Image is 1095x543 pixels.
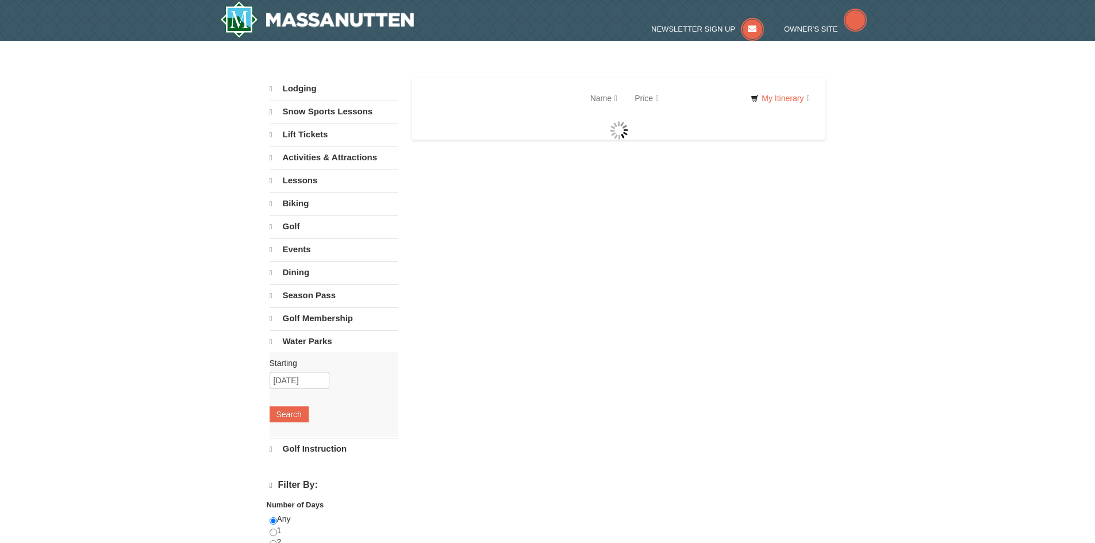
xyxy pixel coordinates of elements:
img: wait gif [610,121,628,140]
a: Season Pass [270,284,398,306]
img: Massanutten Resort Logo [220,1,414,38]
h4: Filter By: [270,480,398,491]
span: Owner's Site [784,25,838,33]
a: Activities & Attractions [270,147,398,168]
a: Lodging [270,78,398,99]
label: Starting [270,357,389,369]
a: Lessons [270,170,398,191]
a: Water Parks [270,330,398,352]
a: Snow Sports Lessons [270,101,398,122]
a: Golf [270,215,398,237]
a: Events [270,238,398,260]
a: Dining [270,261,398,283]
a: Lift Tickets [270,124,398,145]
strong: Number of Days [267,500,324,509]
a: Name [582,87,626,110]
a: Newsletter Sign Up [651,25,764,33]
a: Massanutten Resort [220,1,414,38]
a: Price [626,87,667,110]
span: Newsletter Sign Up [651,25,735,33]
a: Biking [270,192,398,214]
button: Search [270,406,309,422]
a: Owner's Site [784,25,867,33]
a: My Itinerary [743,90,817,107]
a: Golf Instruction [270,438,398,460]
a: Golf Membership [270,307,398,329]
